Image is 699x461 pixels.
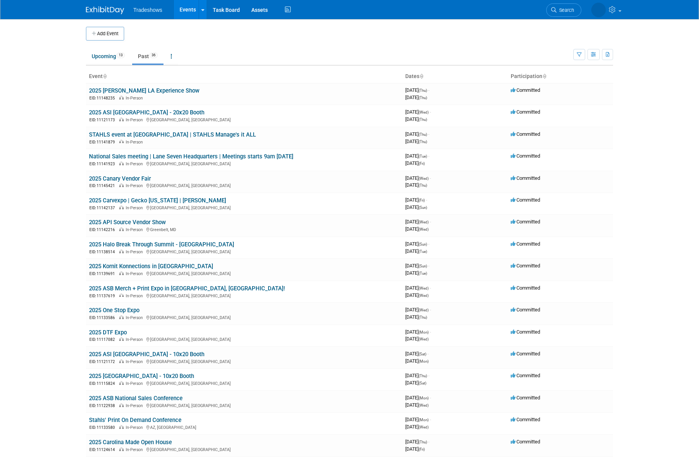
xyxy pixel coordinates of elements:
[103,73,107,79] a: Sort by Event Name
[89,184,118,188] span: EID: 11145421
[419,425,429,429] span: (Wed)
[430,285,431,291] span: -
[126,96,145,101] span: In-Person
[89,270,399,277] div: [GEOGRAPHIC_DATA], [GEOGRAPHIC_DATA]
[89,241,234,248] a: 2025 Halo Break Through Summit - [GEOGRAPHIC_DATA]
[511,197,540,203] span: Committed
[89,160,399,167] div: [GEOGRAPHIC_DATA], [GEOGRAPHIC_DATA]
[405,373,429,378] span: [DATE]
[419,337,429,341] span: (Wed)
[126,293,145,298] span: In-Person
[405,402,429,408] span: [DATE]
[428,153,429,159] span: -
[405,153,429,159] span: [DATE]
[89,285,285,292] a: 2025 ASB Merch + Print Expo in [GEOGRAPHIC_DATA], [GEOGRAPHIC_DATA]!
[89,226,399,233] div: Greenbelt, MD
[89,446,399,453] div: [GEOGRAPHIC_DATA], [GEOGRAPHIC_DATA]
[419,381,426,385] span: (Sat)
[405,175,431,181] span: [DATE]
[89,360,118,364] span: EID: 11121172
[89,351,204,358] a: 2025 ASI [GEOGRAPHIC_DATA] - 10x20 Booth
[419,110,429,114] span: (Wed)
[511,285,540,291] span: Committed
[405,417,431,422] span: [DATE]
[126,140,145,145] span: In-Person
[126,359,145,364] span: In-Person
[508,70,613,83] th: Participation
[557,7,574,13] span: Search
[430,395,431,401] span: -
[89,329,127,336] a: 2025 DTF Expo
[89,314,399,321] div: [GEOGRAPHIC_DATA], [GEOGRAPHIC_DATA]
[430,175,431,181] span: -
[119,140,124,143] img: In-Person Event
[419,315,427,319] span: (Thu)
[542,73,546,79] a: Sort by Participation Type
[511,351,540,357] span: Committed
[126,183,145,188] span: In-Person
[89,336,399,342] div: [GEOGRAPHIC_DATA], [GEOGRAPHIC_DATA]
[405,285,431,291] span: [DATE]
[511,175,540,181] span: Committed
[89,175,151,182] a: 2025 Canary Vendor Fair
[405,439,429,445] span: [DATE]
[430,219,431,225] span: -
[405,395,431,401] span: [DATE]
[511,263,540,269] span: Committed
[89,109,204,116] a: 2025 ASI [GEOGRAPHIC_DATA] - 20x20 Booth
[126,205,145,210] span: In-Person
[405,336,429,342] span: [DATE]
[419,286,429,290] span: (Wed)
[405,351,429,357] span: [DATE]
[86,49,131,64] a: Upcoming13
[402,70,508,83] th: Dates
[405,307,431,313] span: [DATE]
[119,227,124,231] img: In-Person Event
[89,381,118,386] span: EID: 11115824
[405,270,427,276] span: [DATE]
[419,330,429,334] span: (Mon)
[428,241,429,247] span: -
[405,358,429,364] span: [DATE]
[430,329,431,335] span: -
[419,154,427,158] span: (Tue)
[89,337,118,342] span: EID: 11117082
[89,204,399,211] div: [GEOGRAPHIC_DATA], [GEOGRAPHIC_DATA]
[89,358,399,365] div: [GEOGRAPHIC_DATA], [GEOGRAPHIC_DATA]
[126,271,145,276] span: In-Person
[89,373,194,380] a: 2025 [GEOGRAPHIC_DATA] - 10x20 Booth
[419,293,429,298] span: (Wed)
[89,206,118,210] span: EID: 11142137
[405,116,427,122] span: [DATE]
[119,447,124,451] img: In-Person Event
[405,380,426,386] span: [DATE]
[89,116,399,123] div: [GEOGRAPHIC_DATA], [GEOGRAPHIC_DATA]
[89,402,399,409] div: [GEOGRAPHIC_DATA], [GEOGRAPHIC_DATA]
[89,153,293,160] a: National Sales meeting | Lane Seven Headquarters | Meetings starts 9am [DATE]
[126,161,145,166] span: In-Person
[405,160,425,166] span: [DATE]
[119,271,124,275] img: In-Person Event
[405,109,431,115] span: [DATE]
[89,250,118,254] span: EID: 11138514
[419,403,429,407] span: (Wed)
[419,242,427,246] span: (Sun)
[428,87,429,93] span: -
[119,337,124,341] img: In-Person Event
[430,417,431,422] span: -
[89,162,118,166] span: EID: 11141923
[405,226,429,232] span: [DATE]
[89,316,118,320] span: EID: 11133586
[405,94,427,100] span: [DATE]
[119,359,124,363] img: In-Person Event
[419,374,427,378] span: (Thu)
[126,227,145,232] span: In-Person
[419,132,427,137] span: (Thu)
[89,228,118,232] span: EID: 11142216
[419,117,427,122] span: (Thu)
[119,161,124,165] img: In-Person Event
[86,7,124,14] img: ExhibitDay
[132,49,163,64] a: Past36
[405,424,429,430] span: [DATE]
[119,403,124,407] img: In-Person Event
